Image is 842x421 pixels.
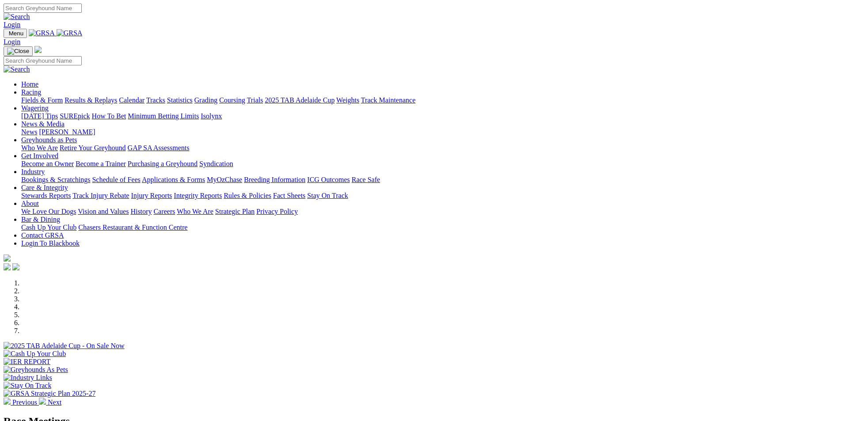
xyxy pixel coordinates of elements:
[21,224,76,231] a: Cash Up Your Club
[224,192,271,199] a: Rules & Policies
[21,224,838,231] div: Bar & Dining
[12,398,37,406] span: Previous
[4,38,20,46] a: Login
[336,96,359,104] a: Weights
[21,128,37,136] a: News
[21,160,74,167] a: Become an Owner
[65,96,117,104] a: Results & Replays
[21,144,838,152] div: Greyhounds as Pets
[4,65,30,73] img: Search
[307,192,348,199] a: Stay On Track
[142,176,205,183] a: Applications & Forms
[201,112,222,120] a: Isolynx
[21,208,76,215] a: We Love Our Dogs
[21,144,58,152] a: Who We Are
[21,136,77,144] a: Greyhounds as Pets
[219,96,245,104] a: Coursing
[21,88,41,96] a: Racing
[4,374,52,382] img: Industry Links
[177,208,213,215] a: Who We Are
[4,358,50,366] img: IER REPORT
[265,96,335,104] a: 2025 TAB Adelaide Cup
[21,104,49,112] a: Wagering
[21,80,38,88] a: Home
[128,160,198,167] a: Purchasing a Greyhound
[4,398,11,405] img: chevron-left-pager-white.svg
[21,128,838,136] div: News & Media
[21,176,838,184] div: Industry
[4,254,11,262] img: logo-grsa-white.png
[39,398,46,405] img: chevron-right-pager-white.svg
[60,112,90,120] a: SUREpick
[207,176,242,183] a: MyOzChase
[4,56,82,65] input: Search
[119,96,145,104] a: Calendar
[215,208,255,215] a: Strategic Plan
[273,192,305,199] a: Fact Sheets
[39,128,95,136] a: [PERSON_NAME]
[167,96,193,104] a: Statistics
[146,96,165,104] a: Tracks
[92,176,140,183] a: Schedule of Fees
[4,46,33,56] button: Toggle navigation
[76,160,126,167] a: Become a Trainer
[21,112,58,120] a: [DATE] Tips
[21,192,71,199] a: Stewards Reports
[4,342,125,350] img: 2025 TAB Adelaide Cup - On Sale Now
[174,192,222,199] a: Integrity Reports
[153,208,175,215] a: Careers
[128,144,190,152] a: GAP SA Assessments
[4,366,68,374] img: Greyhounds As Pets
[21,208,838,216] div: About
[4,4,82,13] input: Search
[21,96,63,104] a: Fields & Form
[307,176,350,183] a: ICG Outcomes
[21,239,80,247] a: Login To Blackbook
[4,350,66,358] img: Cash Up Your Club
[21,96,838,104] div: Racing
[128,112,199,120] a: Minimum Betting Limits
[21,176,90,183] a: Bookings & Scratchings
[21,120,65,128] a: News & Media
[21,200,39,207] a: About
[194,96,217,104] a: Grading
[131,192,172,199] a: Injury Reports
[12,263,19,270] img: twitter.svg
[21,112,838,120] div: Wagering
[4,21,20,28] a: Login
[351,176,380,183] a: Race Safe
[34,46,42,53] img: logo-grsa-white.png
[4,13,30,21] img: Search
[72,192,129,199] a: Track Injury Rebate
[4,263,11,270] img: facebook.svg
[21,231,64,239] a: Contact GRSA
[247,96,263,104] a: Trials
[60,144,126,152] a: Retire Your Greyhound
[130,208,152,215] a: History
[48,398,61,406] span: Next
[78,224,187,231] a: Chasers Restaurant & Function Centre
[4,29,27,38] button: Toggle navigation
[78,208,129,215] a: Vision and Values
[21,184,68,191] a: Care & Integrity
[21,160,838,168] div: Get Involved
[361,96,415,104] a: Track Maintenance
[57,29,83,37] img: GRSA
[199,160,233,167] a: Syndication
[7,48,29,55] img: Close
[92,112,126,120] a: How To Bet
[21,168,45,175] a: Industry
[4,390,95,398] img: GRSA Strategic Plan 2025-27
[4,382,51,390] img: Stay On Track
[21,216,60,223] a: Bar & Dining
[244,176,305,183] a: Breeding Information
[9,30,23,37] span: Menu
[39,398,61,406] a: Next
[256,208,298,215] a: Privacy Policy
[21,152,58,159] a: Get Involved
[21,192,838,200] div: Care & Integrity
[4,398,39,406] a: Previous
[29,29,55,37] img: GRSA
